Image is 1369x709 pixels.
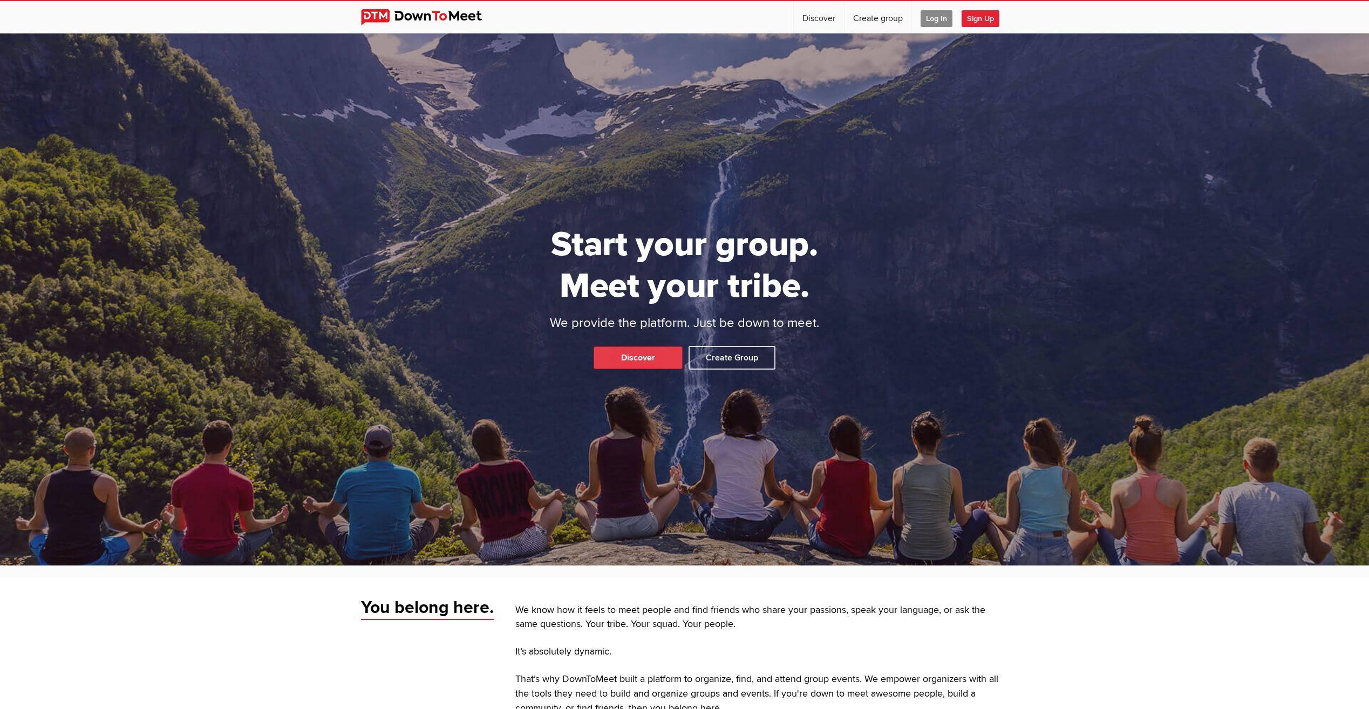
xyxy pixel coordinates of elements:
[361,9,499,25] img: DownToMeet
[921,10,952,27] span: Log In
[515,645,1009,659] p: It’s absolutely dynamic.
[509,224,860,307] h1: Start your group. Meet your tribe.
[515,603,1009,632] p: We know how it feels to meet people and find friends who share your passions, speak your language...
[689,346,775,370] a: Create Group
[912,1,961,33] a: Log In
[962,1,1008,33] a: Sign Up
[794,1,844,33] a: Discover
[962,10,999,27] span: Sign Up
[361,597,494,621] span: You belong here.
[594,346,683,369] a: Discover
[844,1,911,33] a: Create group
